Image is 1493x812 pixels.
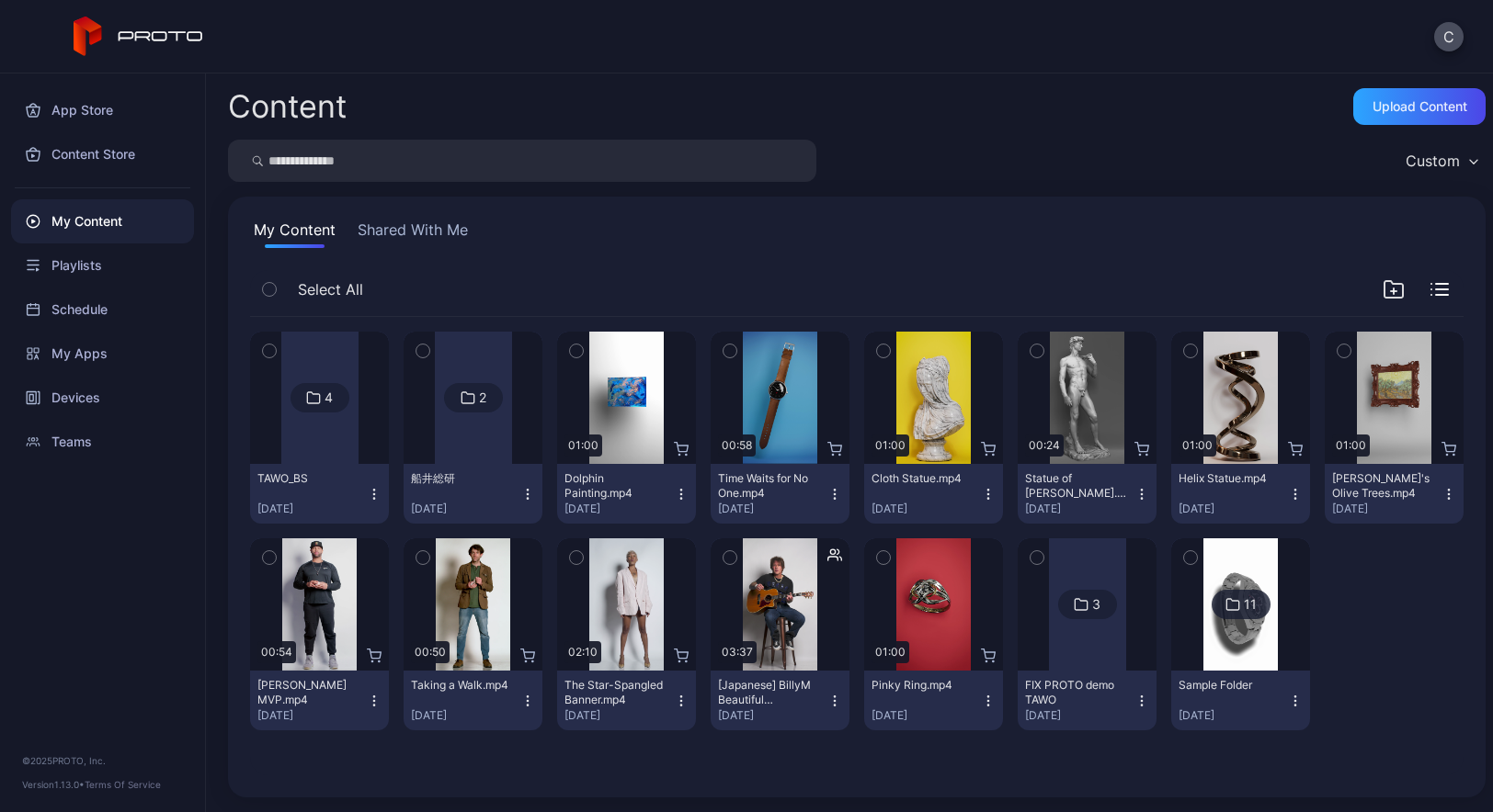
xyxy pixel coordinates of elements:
[864,464,1003,524] button: Cloth Statue.mp4[DATE]
[711,671,849,730] button: [Japanese] BillyM Beautiful Disaster.mp4[DATE]
[564,678,666,707] div: The Star-Spangled Banner.mp4
[1353,88,1486,125] button: Upload Content
[250,671,389,730] button: [PERSON_NAME] MVP.mp4[DATE]
[11,288,194,332] a: Schedule
[11,332,194,376] a: My Apps
[11,88,194,132] a: App Store
[1434,22,1464,51] button: C
[1325,464,1464,524] button: [PERSON_NAME]'s Olive Trees.mp4[DATE]
[1179,708,1288,723] div: [DATE]
[354,219,472,248] button: Shared With Me
[1332,502,1442,516] div: [DATE]
[1244,596,1257,613] div: 11
[1179,678,1280,693] div: Sample Folder
[718,708,827,723] div: [DATE]
[411,502,520,516] div: [DATE]
[1396,140,1486,182] button: Custom
[1025,502,1134,516] div: [DATE]
[711,464,849,524] button: Time Waits for No One.mp4[DATE]
[479,389,486,406] div: 2
[257,502,367,516] div: [DATE]
[872,678,973,693] div: Pinky Ring.mp4
[404,671,542,730] button: Taking a Walk.mp4[DATE]
[11,420,194,464] a: Teams
[564,502,674,516] div: [DATE]
[718,502,827,516] div: [DATE]
[411,471,512,486] div: 船井総研
[85,779,161,790] a: Terms Of Service
[1332,471,1433,501] div: Van Gogh's Olive Trees.mp4
[1025,471,1126,501] div: Statue of David.mp4
[872,502,981,516] div: [DATE]
[1406,152,1460,170] div: Custom
[564,471,666,501] div: Dolphin Painting.mp4
[1171,671,1310,730] button: Sample Folder[DATE]
[1018,464,1157,524] button: Statue of [PERSON_NAME].mp4[DATE]
[872,471,973,486] div: Cloth Statue.mp4
[1179,502,1288,516] div: [DATE]
[11,132,194,176] a: Content Store
[250,464,389,524] button: TAWO_BS[DATE]
[11,199,194,243] a: My Content
[1092,596,1100,613] div: 3
[864,671,1003,730] button: Pinky Ring.mp4[DATE]
[228,91,347,122] div: Content
[872,708,981,723] div: [DATE]
[1018,671,1157,730] button: FIX PROTO demo TAWO[DATE]
[564,708,674,723] div: [DATE]
[1373,99,1467,114] div: Upload Content
[404,464,542,524] button: 船井総研[DATE]
[11,376,194,420] a: Devices
[298,278,363,300] span: Select All
[257,678,359,707] div: Albert Pujols MVP.mp4
[1171,464,1310,524] button: Helix Statue.mp4[DATE]
[257,708,367,723] div: [DATE]
[557,464,696,524] button: Dolphin Painting.mp4[DATE]
[250,219,339,248] button: My Content
[557,671,696,730] button: The Star-Spangled Banner.mp4[DATE]
[1179,471,1280,486] div: Helix Statue.mp4
[411,708,520,723] div: [DATE]
[411,678,512,693] div: Taking a Walk.mp4
[11,243,194,288] a: Playlists
[22,753,183,768] div: © 2025 PROTO, Inc.
[325,389,333,406] div: 4
[718,471,819,501] div: Time Waits for No One.mp4
[718,678,819,707] div: [Japanese] BillyM Beautiful Disaster.mp4
[1025,678,1126,707] div: FIX PROTO demo TAWO
[257,471,359,486] div: TAWO_BS
[1025,708,1134,723] div: [DATE]
[22,779,85,790] span: Version 1.13.0 •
